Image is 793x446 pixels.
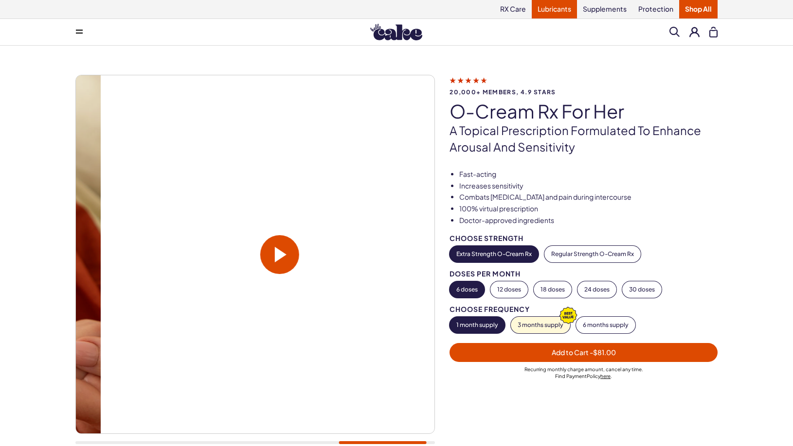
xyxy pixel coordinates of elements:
[622,281,662,298] button: 30 doses
[450,246,539,262] button: Extra Strength O-Cream Rx
[450,270,718,277] div: Doses per Month
[552,348,616,357] span: Add to Cart
[511,317,570,333] button: 3 months supply
[450,317,505,333] button: 1 month supply
[450,366,718,379] div: Recurring monthly charge amount , cancel any time. Policy .
[544,246,641,262] button: Regular Strength O-Cream Rx
[459,216,718,225] li: Doctor-approved ingredients
[450,89,718,95] span: 20,000+ members, 4.9 stars
[459,181,718,191] li: Increases sensitivity
[555,373,587,379] span: Find Payment
[450,281,485,298] button: 6 doses
[576,317,635,333] button: 6 months supply
[459,192,718,202] li: Combats [MEDICAL_DATA] and pain during intercourse
[450,122,718,155] p: A topical prescription formulated to enhance arousal and sensitivity
[577,281,616,298] button: 24 doses
[600,373,611,379] a: here
[370,24,422,40] img: Hello Cake
[459,204,718,214] li: 100% virtual prescription
[450,306,718,313] div: Choose Frequency
[450,343,718,362] button: Add to Cart -$81.00
[450,235,718,242] div: Choose Strength
[459,170,718,179] li: Fast-acting
[534,281,572,298] button: 18 doses
[450,101,718,121] h1: O-Cream Rx for Her
[590,348,616,357] span: - $81.00
[450,76,718,95] a: 20,000+ members, 4.9 stars
[490,281,528,298] button: 12 doses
